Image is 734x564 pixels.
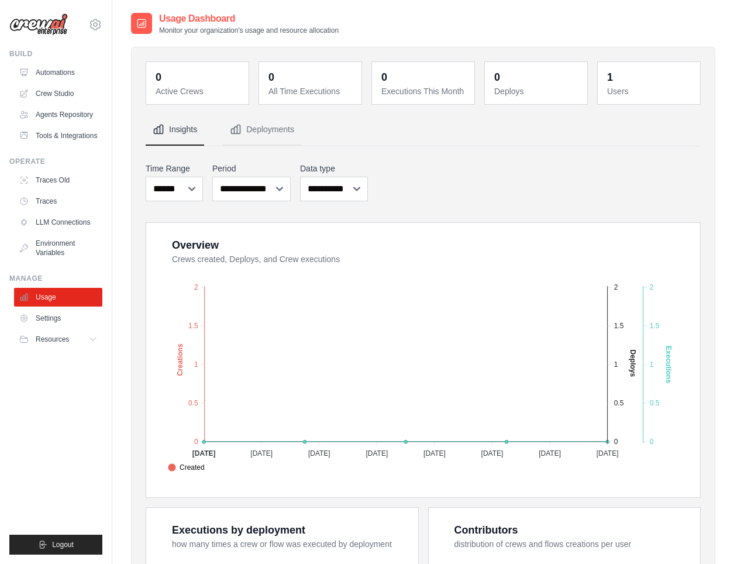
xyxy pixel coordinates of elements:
p: Monitor your organization's usage and resource allocation [159,26,339,35]
tspan: [DATE] [308,449,330,458]
label: Time Range [146,163,203,174]
tspan: 1.5 [188,322,198,330]
text: Creations [176,343,184,376]
text: Deploys [629,349,637,377]
a: Environment Variables [14,234,102,262]
div: Overview [172,237,219,253]
tspan: [DATE] [192,449,216,458]
dt: distribution of crews and flows creations per user [454,538,687,550]
tspan: 1 [614,360,618,369]
nav: Tabs [146,114,701,146]
a: Agents Repository [14,105,102,124]
tspan: [DATE] [597,449,619,458]
button: Insights [146,114,204,146]
tspan: 0.5 [650,399,660,407]
tspan: 0 [650,438,654,446]
div: 0 [156,69,161,85]
tspan: 1 [650,360,654,369]
tspan: 2 [650,283,654,291]
tspan: [DATE] [481,449,504,458]
dt: Crews created, Deploys, and Crew executions [172,253,686,265]
tspan: [DATE] [423,449,446,458]
div: Contributors [454,522,518,538]
dt: Executions This Month [381,85,467,97]
dt: Active Crews [156,85,242,97]
tspan: 0.5 [188,399,198,407]
tspan: 1.5 [650,322,660,330]
a: LLM Connections [14,213,102,232]
tspan: 2 [614,283,618,291]
div: 0 [494,69,500,85]
div: 1 [607,69,613,85]
a: Tools & Integrations [14,126,102,145]
button: Deployments [223,114,301,146]
img: Logo [9,13,68,36]
dt: All Time Executions [268,85,354,97]
label: Data type [300,163,368,174]
a: Traces Old [14,171,102,190]
div: Operate [9,157,102,166]
tspan: 1 [194,360,198,369]
span: Resources [36,335,69,344]
label: Period [212,163,291,174]
dt: Users [607,85,693,97]
dt: Deploys [494,85,580,97]
span: Created [168,462,205,473]
tspan: 0 [614,438,618,446]
button: Logout [9,535,102,555]
div: 0 [381,69,387,85]
div: Executions by deployment [172,522,305,538]
dt: how many times a crew or flow was executed by deployment [172,538,404,550]
div: 0 [268,69,274,85]
h2: Usage Dashboard [159,12,339,26]
a: Settings [14,309,102,328]
tspan: [DATE] [539,449,561,458]
a: Automations [14,63,102,82]
text: Executions [664,346,673,383]
a: Usage [14,288,102,307]
tspan: 2 [194,283,198,291]
tspan: [DATE] [250,449,273,458]
button: Resources [14,330,102,349]
tspan: [DATE] [366,449,388,458]
div: Manage [9,274,102,283]
a: Traces [14,192,102,211]
span: Logout [52,540,74,549]
tspan: 0.5 [614,399,624,407]
tspan: 1.5 [614,322,624,330]
tspan: 0 [194,438,198,446]
div: Build [9,49,102,59]
a: Crew Studio [14,84,102,103]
